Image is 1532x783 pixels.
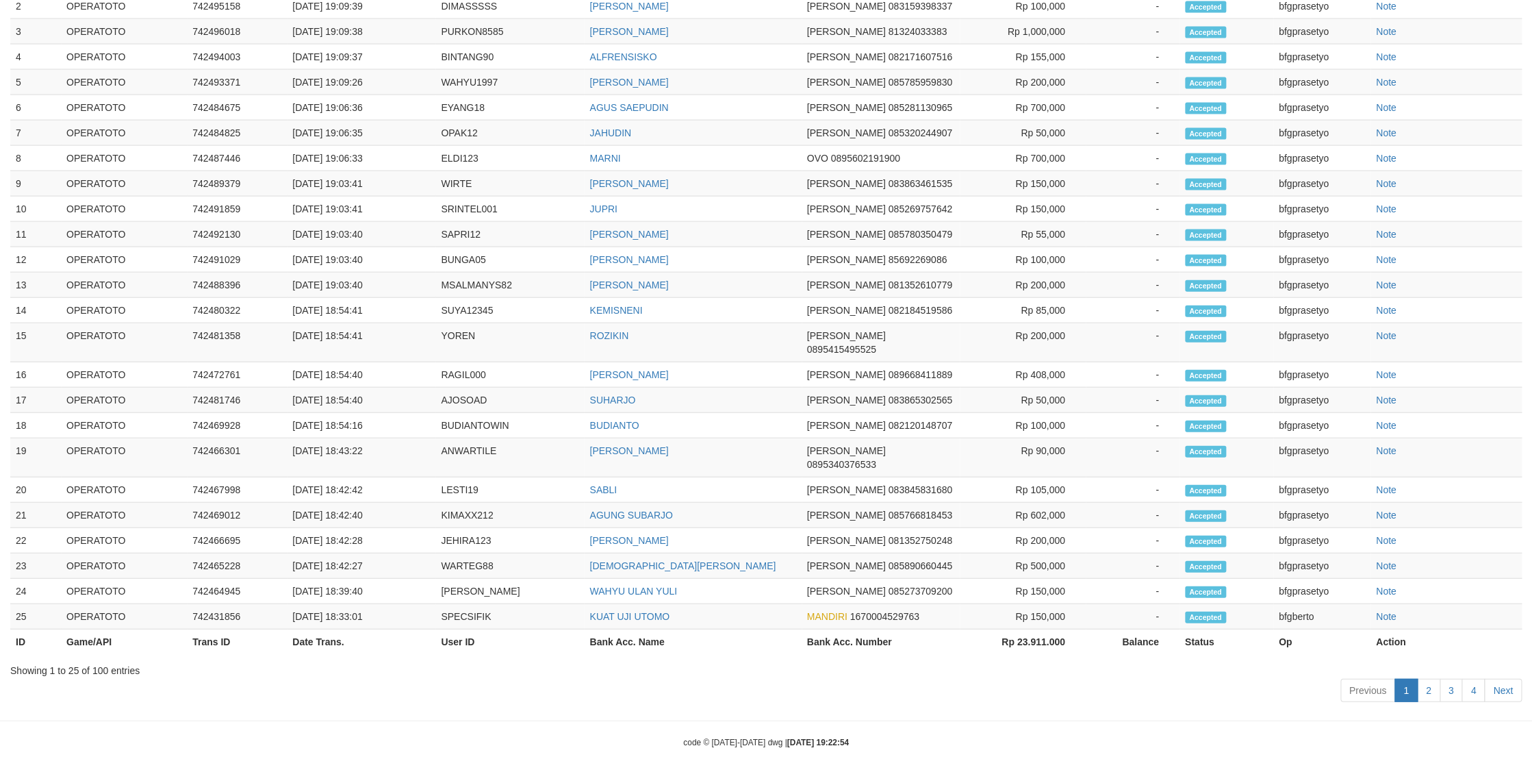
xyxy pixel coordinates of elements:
[889,369,952,380] span: Copy 089668411889 to clipboard
[1086,477,1179,503] td: -
[1185,510,1226,522] span: Accepted
[187,19,287,45] td: 742496018
[589,611,669,622] a: KUAT UJI UTOMO
[435,438,584,477] td: ANWARTILE
[807,510,886,521] span: [PERSON_NAME]
[287,438,435,477] td: [DATE] 18:43:22
[61,247,187,273] td: OPERATOTO
[1273,528,1370,554] td: bfgprasetyo
[589,445,668,456] a: [PERSON_NAME]
[889,510,952,521] span: Copy 085766818453 to clipboard
[589,102,668,113] a: AGUS SAEPUDIN
[10,658,1522,678] div: Showing 1 to 25 of 100 entries
[807,420,886,431] span: [PERSON_NAME]
[589,77,668,88] a: [PERSON_NAME]
[960,197,1086,222] td: Rp 150,000
[287,579,435,604] td: [DATE] 18:39:40
[787,738,849,747] strong: [DATE] 19:22:54
[187,222,287,247] td: 742492130
[1086,197,1179,222] td: -
[889,586,952,597] span: Copy 085273709200 to clipboard
[589,560,776,571] a: [DEMOGRAPHIC_DATA][PERSON_NAME]
[61,19,187,45] td: OPERATOTO
[807,26,886,37] span: [PERSON_NAME]
[435,70,584,95] td: WAHYU1997
[1376,203,1396,214] a: Note
[960,121,1086,146] td: Rp 50,000
[1086,70,1179,95] td: -
[1376,586,1396,597] a: Note
[1273,503,1370,528] td: bfgprasetyo
[1185,179,1226,190] span: Accepted
[1376,254,1396,265] a: Note
[589,254,668,265] a: [PERSON_NAME]
[435,45,584,70] td: BINTANG90
[1273,19,1370,45] td: bfgprasetyo
[807,330,886,341] span: [PERSON_NAME]
[1086,579,1179,604] td: -
[889,305,952,316] span: Copy 082184519586 to clipboard
[889,203,952,214] span: Copy 085269757642 to clipboard
[10,95,61,121] td: 6
[807,344,876,355] span: Copy 0895415495525 to clipboard
[589,51,656,62] a: ALFRENSISKO
[807,51,886,62] span: [PERSON_NAME]
[1273,362,1370,388] td: bfgprasetyo
[589,305,642,316] a: KEMISNENI
[589,153,620,164] a: MARNI
[960,503,1086,528] td: Rp 602,000
[807,279,886,290] span: [PERSON_NAME]
[960,630,1086,655] th: Rp 23.911.000
[960,171,1086,197] td: Rp 150,000
[807,395,886,406] span: [PERSON_NAME]
[589,484,617,495] a: SABLI
[61,95,187,121] td: OPERATOTO
[287,604,435,630] td: [DATE] 18:33:01
[960,528,1086,554] td: Rp 200,000
[1185,306,1226,317] span: Accepted
[807,611,847,622] span: MANDIRI
[889,420,952,431] span: Copy 082120148707 to clipboard
[1376,229,1396,240] a: Note
[10,197,61,222] td: 10
[1086,438,1179,477] td: -
[10,222,61,247] td: 11
[1376,611,1396,622] a: Note
[1273,146,1370,171] td: bfgprasetyo
[10,19,61,45] td: 3
[807,1,886,12] span: [PERSON_NAME]
[435,388,584,413] td: AJOSOAD
[287,323,435,362] td: [DATE] 18:54:41
[960,438,1086,477] td: Rp 90,000
[10,121,61,146] td: 7
[589,420,639,431] a: BUDIANTO
[960,19,1086,45] td: Rp 1,000,000
[1273,604,1370,630] td: bfgberto
[1376,127,1396,138] a: Note
[1185,153,1226,165] span: Accepted
[435,95,584,121] td: EYANG18
[960,95,1086,121] td: Rp 700,000
[1376,535,1396,546] a: Note
[1417,679,1440,702] a: 2
[435,604,584,630] td: SPECSIFIK
[589,395,635,406] a: SUHARJO
[1086,528,1179,554] td: -
[1273,554,1370,579] td: bfgprasetyo
[10,146,61,171] td: 8
[435,323,584,362] td: YOREN
[1086,554,1179,579] td: -
[1376,445,1396,456] a: Note
[1185,446,1226,458] span: Accepted
[807,586,886,597] span: [PERSON_NAME]
[1273,95,1370,121] td: bfgprasetyo
[1376,77,1396,88] a: Note
[61,222,187,247] td: OPERATOTO
[1086,171,1179,197] td: -
[435,579,584,604] td: [PERSON_NAME]
[1376,26,1396,37] a: Note
[1273,413,1370,438] td: bfgprasetyo
[1185,612,1226,623] span: Accepted
[1376,560,1396,571] a: Note
[1086,247,1179,273] td: -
